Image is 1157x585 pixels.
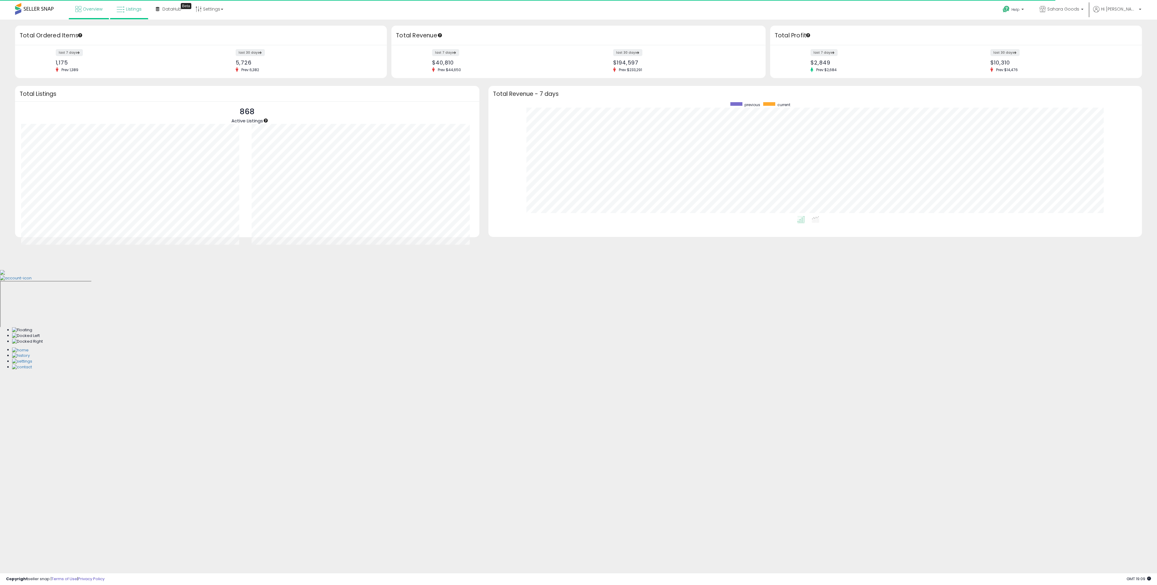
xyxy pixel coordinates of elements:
span: Overview [83,6,102,12]
img: History [12,353,30,359]
img: Contact [12,364,32,370]
img: Docked Left [12,333,40,339]
span: Prev: $233,291 [616,67,645,72]
h3: Total Ordered Items [20,31,382,40]
p: 868 [231,106,263,118]
img: Floating [12,327,32,333]
h3: Total Listings [20,92,475,96]
a: Help [998,1,1030,20]
span: Hi [PERSON_NAME] [1101,6,1137,12]
div: Tooltip anchor [181,3,191,9]
div: 1,175 [56,59,197,66]
div: 5,726 [236,59,377,66]
i: Get Help [1002,5,1010,13]
div: Tooltip anchor [77,33,83,38]
a: Hi [PERSON_NAME] [1093,6,1141,20]
span: Listings [126,6,142,12]
div: Tooltip anchor [263,118,268,123]
label: last 7 days [56,49,83,56]
label: last 30 days [990,49,1020,56]
img: Settings [12,359,32,364]
h3: Total Profit [775,31,1137,40]
span: current [777,102,790,107]
div: Tooltip anchor [805,33,811,38]
div: $40,810 [432,59,574,66]
label: last 7 days [432,49,459,56]
img: Docked Right [12,339,43,344]
span: Prev: 6,382 [238,67,262,72]
span: Help [1011,7,1020,12]
div: $194,597 [613,59,755,66]
label: last 30 days [236,49,265,56]
span: Prev: $44,650 [435,67,464,72]
span: DataHub [162,6,181,12]
h3: Total Revenue - 7 days [493,92,1137,96]
img: Home [12,348,29,353]
div: $2,849 [811,59,952,66]
span: Sahara Goods [1047,6,1079,12]
span: Active Listings [231,118,263,124]
div: $10,310 [990,59,1131,66]
h3: Total Revenue [396,31,761,40]
span: Prev: $14,476 [993,67,1021,72]
span: Prev: 1,389 [58,67,81,72]
label: last 7 days [811,49,838,56]
label: last 30 days [613,49,642,56]
span: Prev: $2,684 [813,67,840,72]
div: Tooltip anchor [437,33,443,38]
span: previous [745,102,760,107]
